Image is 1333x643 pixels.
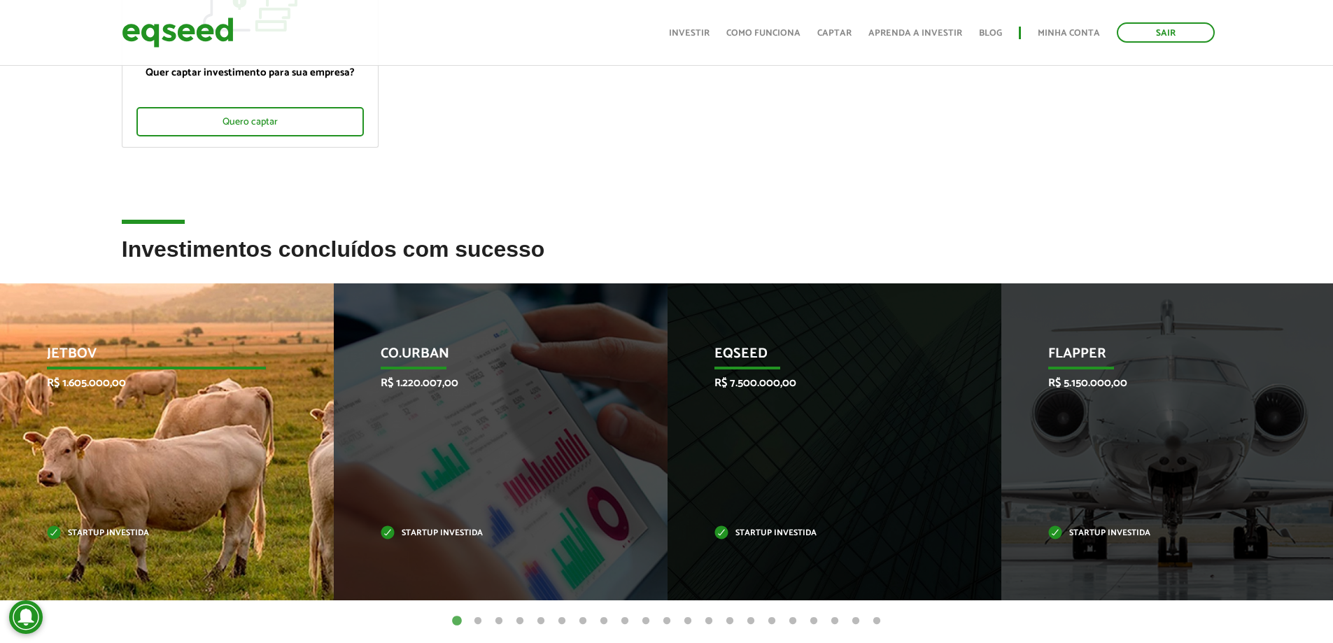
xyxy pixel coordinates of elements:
button: 21 of 21 [870,614,884,628]
p: JetBov [47,346,266,369]
button: 15 of 21 [744,614,758,628]
a: Sair [1117,22,1215,43]
p: Startup investida [1048,530,1267,537]
button: 2 of 21 [471,614,485,628]
p: Startup investida [47,530,266,537]
button: 14 of 21 [723,614,737,628]
button: 16 of 21 [765,614,779,628]
p: EqSeed [714,346,933,369]
a: Investir [669,29,710,38]
button: 3 of 21 [492,614,506,628]
a: Aprenda a investir [868,29,962,38]
button: 11 of 21 [660,614,674,628]
p: R$ 1.220.007,00 [381,376,600,390]
a: Minha conta [1038,29,1100,38]
button: 17 of 21 [786,614,800,628]
button: 12 of 21 [681,614,695,628]
button: 19 of 21 [828,614,842,628]
a: Como funciona [726,29,800,38]
p: Co.Urban [381,346,600,369]
p: R$ 7.500.000,00 [714,376,933,390]
img: EqSeed [122,14,234,51]
button: 4 of 21 [513,614,527,628]
button: 13 of 21 [702,614,716,628]
p: Startup investida [381,530,600,537]
button: 20 of 21 [849,614,863,628]
p: Startup investida [714,530,933,537]
a: Blog [979,29,1002,38]
p: R$ 1.605.000,00 [47,376,266,390]
button: 10 of 21 [639,614,653,628]
button: 18 of 21 [807,614,821,628]
p: R$ 5.150.000,00 [1048,376,1267,390]
p: Flapper [1048,346,1267,369]
button: 7 of 21 [576,614,590,628]
button: 9 of 21 [618,614,632,628]
div: Quero captar [136,107,364,136]
button: 5 of 21 [534,614,548,628]
button: 1 of 21 [450,614,464,628]
button: 8 of 21 [597,614,611,628]
h2: Investimentos concluídos com sucesso [122,237,1212,283]
p: Quer captar investimento para sua empresa? [136,66,364,79]
a: Captar [817,29,852,38]
button: 6 of 21 [555,614,569,628]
